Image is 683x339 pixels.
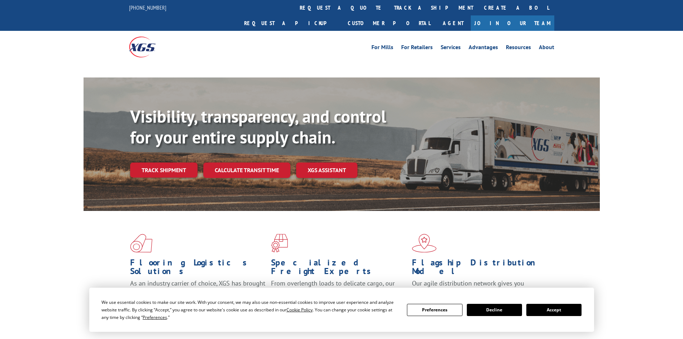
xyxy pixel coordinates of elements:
a: Agent [436,15,471,31]
span: Cookie Policy [286,307,313,313]
a: Track shipment [130,163,198,178]
a: Join Our Team [471,15,554,31]
a: For Mills [371,44,393,52]
a: For Retailers [401,44,433,52]
a: Resources [506,44,531,52]
h1: Flagship Distribution Model [412,258,547,279]
button: Preferences [407,304,462,316]
h1: Specialized Freight Experts [271,258,407,279]
span: Preferences [143,314,167,320]
button: Accept [526,304,582,316]
span: As an industry carrier of choice, XGS has brought innovation and dedication to flooring logistics... [130,279,265,305]
a: Advantages [469,44,498,52]
img: xgs-icon-focused-on-flooring-red [271,234,288,253]
div: We use essential cookies to make our site work. With your consent, we may also use non-essential ... [101,298,398,321]
span: Our agile distribution network gives you nationwide inventory management on demand. [412,279,544,296]
a: Request a pickup [239,15,342,31]
a: Calculate transit time [203,163,290,178]
a: [PHONE_NUMBER] [129,4,166,11]
b: Visibility, transparency, and control for your entire supply chain. [130,105,386,148]
button: Decline [467,304,522,316]
a: Services [441,44,461,52]
h1: Flooring Logistics Solutions [130,258,266,279]
img: xgs-icon-flagship-distribution-model-red [412,234,437,253]
a: Customer Portal [342,15,436,31]
img: xgs-icon-total-supply-chain-intelligence-red [130,234,152,253]
a: About [539,44,554,52]
p: From overlength loads to delicate cargo, our experienced staff knows the best way to move your fr... [271,279,407,311]
a: XGS ASSISTANT [296,163,357,178]
div: Cookie Consent Prompt [89,288,594,332]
